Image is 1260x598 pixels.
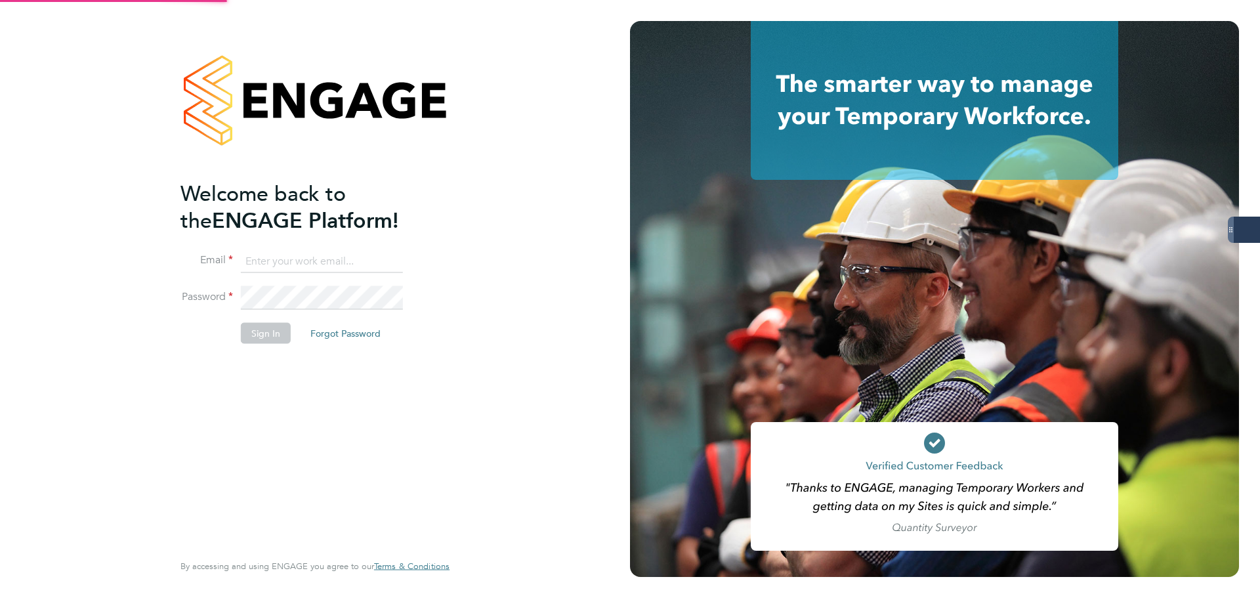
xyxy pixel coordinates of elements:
label: Password [180,290,233,304]
button: Sign In [241,323,291,344]
h2: ENGAGE Platform! [180,180,436,234]
span: Welcome back to the [180,181,346,233]
button: Forgot Password [300,323,391,344]
input: Enter your work email... [241,249,403,273]
label: Email [180,253,233,267]
a: Terms & Conditions [374,561,450,572]
span: By accessing and using ENGAGE you agree to our [180,561,450,572]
